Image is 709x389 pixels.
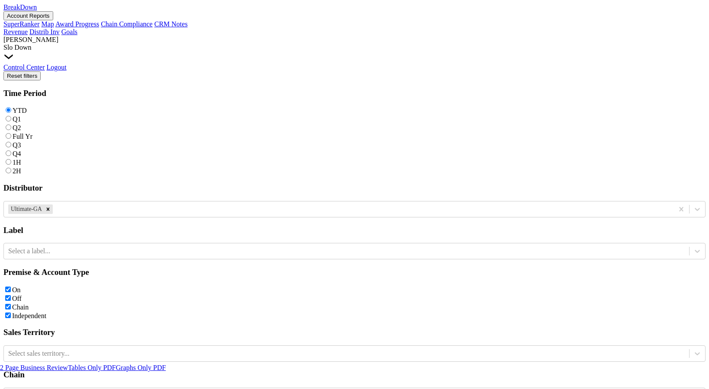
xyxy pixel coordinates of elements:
[47,64,67,71] a: Logout
[101,20,153,28] a: Chain Compliance
[3,89,706,98] h3: Time Period
[13,115,21,123] label: Q1
[3,226,706,235] h3: Label
[3,328,706,337] h3: Sales Territory
[3,51,14,62] img: Dropdown Menu
[12,303,29,311] label: Chain
[3,64,45,71] a: Control Center
[12,295,22,302] label: Off
[3,11,53,20] button: Account Reports
[3,183,706,193] h3: Distributor
[3,3,37,11] a: BreakDown
[13,141,21,149] label: Q3
[3,370,706,379] h3: Chain
[13,133,32,140] label: Full Yr
[3,44,31,51] span: Slo Down
[13,167,21,175] label: 2H
[13,150,21,157] label: Q4
[12,312,46,319] label: Independent
[3,20,40,28] a: SuperRanker
[116,364,166,371] a: Graphs Only PDF
[3,36,706,44] div: [PERSON_NAME]
[3,268,706,277] h3: Premise & Account Type
[3,71,41,80] button: Reset filters
[154,20,188,28] a: CRM Notes
[3,28,28,35] a: Revenue
[13,124,21,131] label: Q2
[12,286,21,293] label: On
[3,64,706,71] div: Dropdown Menu
[13,159,21,166] label: 1H
[3,20,706,28] div: Account Reports
[43,204,53,214] div: Remove Ultimate-GA
[29,28,60,35] a: Distrib Inv
[61,28,77,35] a: Goals
[8,204,43,214] div: Ultimate-GA
[68,364,116,371] a: Tables Only PDF
[42,20,54,28] a: Map
[13,107,27,114] label: YTD
[55,20,99,28] a: Award Progress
